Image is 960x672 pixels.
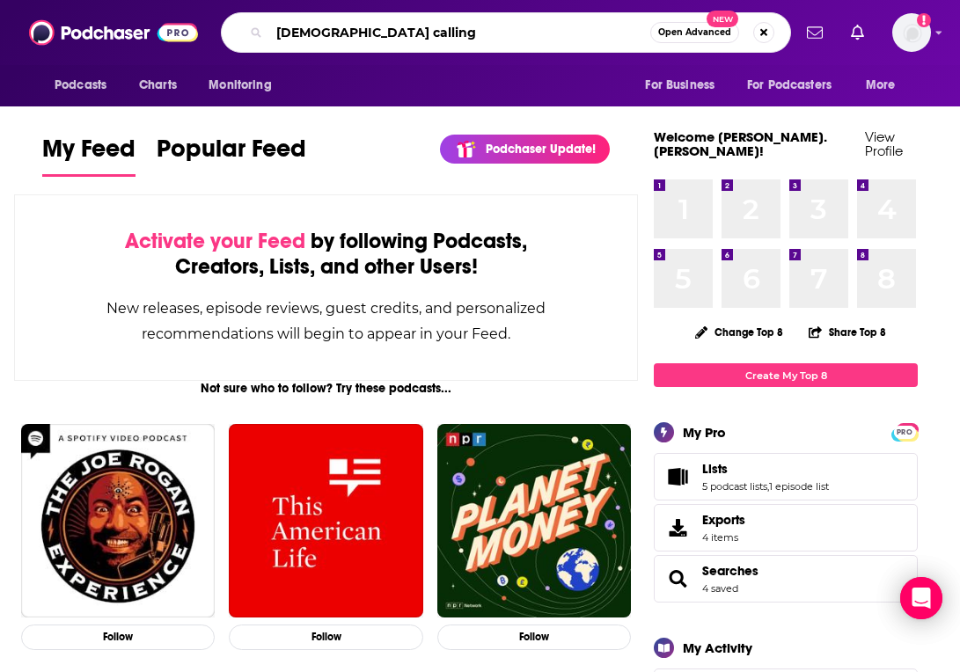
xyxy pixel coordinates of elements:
a: Charts [128,69,187,102]
img: The Joe Rogan Experience [21,424,215,617]
div: Search podcasts, credits, & more... [221,12,791,53]
span: More [866,73,896,98]
span: Popular Feed [157,134,306,174]
img: This American Life [229,424,422,617]
a: Show notifications dropdown [844,18,871,47]
button: open menu [196,69,294,102]
a: Lists [702,461,829,477]
div: Not sure who to follow? Try these podcasts... [14,381,638,396]
img: Planet Money [437,424,631,617]
a: Exports [654,504,918,551]
p: Podchaser Update! [486,142,596,157]
span: PRO [894,426,915,439]
span: Podcasts [55,73,106,98]
span: Lists [702,461,728,477]
span: Activate your Feed [125,228,305,254]
button: Share Top 8 [808,315,887,349]
span: Monitoring [209,73,271,98]
button: Change Top 8 [685,321,794,343]
a: Searches [702,563,758,579]
span: Searches [654,555,918,603]
span: Charts [139,73,177,98]
span: For Podcasters [747,73,832,98]
a: 4 saved [702,582,738,595]
span: Exports [702,512,745,528]
span: My Feed [42,134,136,174]
div: My Pro [683,424,726,441]
a: Lists [660,464,695,489]
button: open menu [633,69,736,102]
button: open menu [42,69,129,102]
span: Exports [660,515,695,540]
button: open menu [854,69,918,102]
a: View Profile [865,128,903,159]
a: Create My Top 8 [654,363,918,387]
span: Lists [654,453,918,500]
svg: Add a profile image [917,13,931,27]
input: Search podcasts, credits, & more... [269,18,650,47]
a: Welcome [PERSON_NAME].[PERSON_NAME]! [654,128,827,159]
span: For Business [645,73,715,98]
a: Show notifications dropdown [800,18,830,47]
div: by following Podcasts, Creators, Lists, and other Users! [103,229,549,280]
span: , [767,480,769,493]
div: Open Intercom Messenger [900,577,942,619]
a: Searches [660,566,695,591]
span: 4 items [702,531,745,544]
button: Show profile menu [892,13,931,52]
a: 1 episode list [769,480,829,493]
a: PRO [894,425,915,438]
button: Follow [437,625,631,650]
div: New releases, episode reviews, guest credits, and personalized recommendations will begin to appe... [103,296,549,347]
a: 5 podcast lists [702,480,767,493]
button: Follow [229,625,422,650]
div: My Activity [683,639,752,656]
button: Open AdvancedNew [650,22,739,43]
button: Follow [21,625,215,650]
img: Podchaser - Follow, Share and Rate Podcasts [29,16,198,49]
a: Popular Feed [157,134,306,177]
img: User Profile [892,13,931,52]
span: Open Advanced [658,28,731,37]
span: New [707,11,738,27]
button: open menu [736,69,857,102]
a: My Feed [42,134,136,177]
span: Logged in as heidi.egloff [892,13,931,52]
